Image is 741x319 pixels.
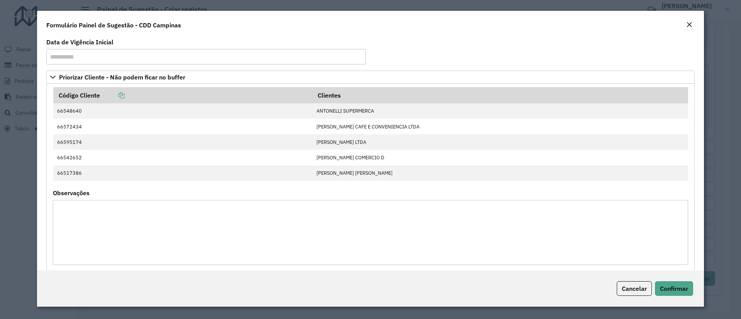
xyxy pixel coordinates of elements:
[53,119,313,134] td: 66572434
[660,285,688,292] span: Confirmar
[312,134,688,150] td: [PERSON_NAME] LTDA
[622,285,647,292] span: Cancelar
[312,87,688,103] th: Clientes
[53,103,313,119] td: 66548640
[53,87,313,103] th: Código Cliente
[59,74,185,80] span: Priorizar Cliente - Não podem ficar no buffer
[53,134,313,150] td: 66595174
[312,165,688,181] td: [PERSON_NAME] [PERSON_NAME]
[655,281,693,296] button: Confirmar
[46,71,695,84] a: Priorizar Cliente - Não podem ficar no buffer
[312,119,688,134] td: [PERSON_NAME] CAFE E CONVENIENCIA LTDA
[312,150,688,165] td: [PERSON_NAME] COMERCIO D
[684,20,695,30] button: Close
[46,84,695,275] div: Priorizar Cliente - Não podem ficar no buffer
[617,281,652,296] button: Cancelar
[686,22,692,28] em: Fechar
[312,103,688,119] td: ANTONELLI SUPERMERCA
[46,20,181,30] h4: Formulário Painel de Sugestão - CDD Campinas
[53,188,90,197] label: Observações
[100,91,125,99] a: Copiar
[53,150,313,165] td: 66542652
[46,37,113,47] label: Data de Vigência Inicial
[53,165,313,181] td: 66517386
